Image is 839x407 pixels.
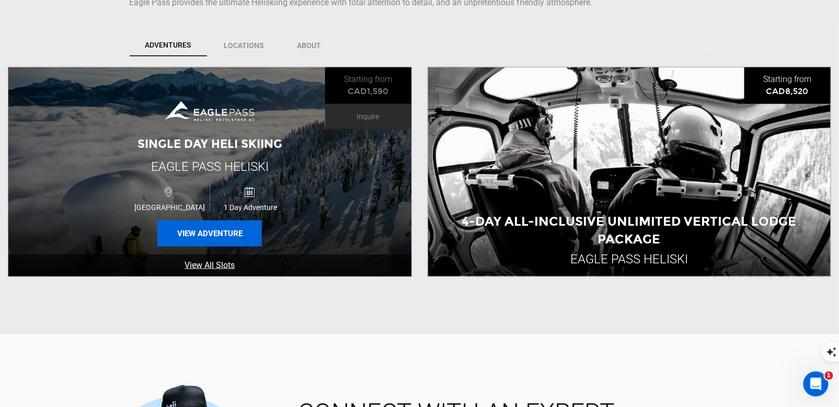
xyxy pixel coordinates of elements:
[208,34,280,56] a: Locations
[210,203,290,212] span: 1 Day Adventure
[129,203,210,212] span: [GEOGRAPHIC_DATA]
[137,137,282,151] span: Single Day Heli Skiing
[281,34,338,56] a: About
[8,254,411,277] a: View All Slots
[157,220,262,247] button: View Adventure
[130,34,207,56] a: Adventures
[163,90,257,131] img: images
[151,159,269,174] span: Eagle Pass Heliski
[803,371,829,397] iframe: Intercom live chat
